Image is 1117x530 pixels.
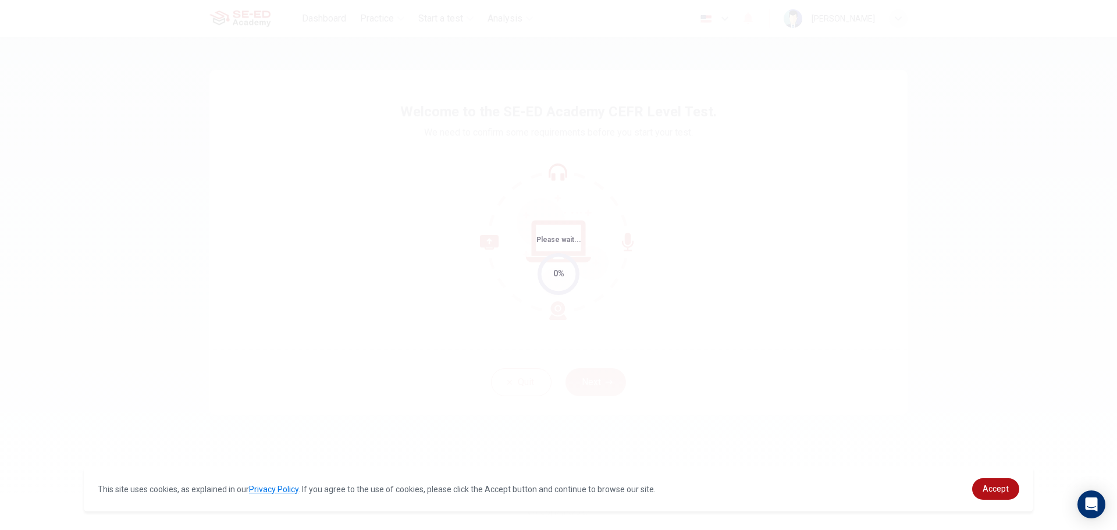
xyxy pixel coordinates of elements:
[972,478,1019,500] a: dismiss cookie message
[249,485,298,494] a: Privacy Policy
[1077,490,1105,518] div: Open Intercom Messenger
[553,267,564,280] div: 0%
[536,236,581,244] span: Please wait...
[983,484,1009,493] span: Accept
[98,485,656,494] span: This site uses cookies, as explained in our . If you agree to the use of cookies, please click th...
[84,467,1033,511] div: cookieconsent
